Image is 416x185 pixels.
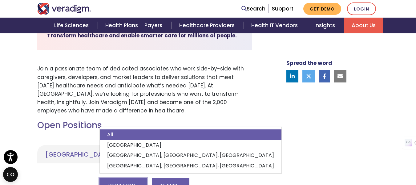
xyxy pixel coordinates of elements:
a: [GEOGRAPHIC_DATA], [GEOGRAPHIC_DATA], [GEOGRAPHIC_DATA] [100,150,281,161]
a: [GEOGRAPHIC_DATA] [37,145,121,163]
a: [GEOGRAPHIC_DATA], [GEOGRAPHIC_DATA], [GEOGRAPHIC_DATA] [100,161,281,171]
a: Health Plans + Payers [98,18,172,33]
strong: Transform healthcare and enable smarter care for millions of people. [47,32,237,39]
a: All [100,129,281,140]
a: [GEOGRAPHIC_DATA] [100,140,281,150]
a: Support [272,5,293,12]
h2: Open Positions [37,120,252,131]
img: Veradigm logo [37,3,91,15]
a: Get Demo [303,3,341,15]
p: Join a passionate team of dedicated associates who work side-by-side with caregivers, developers,... [37,65,252,115]
a: Search [241,5,265,13]
a: Health IT Vendors [244,18,307,33]
a: Login [347,2,376,15]
a: About Us [344,18,383,33]
button: Open CMP widget [3,167,18,182]
a: Insights [307,18,344,33]
a: Healthcare Providers [172,18,244,33]
strong: Spread the word [286,59,332,67]
a: Life Sciences [47,18,98,33]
